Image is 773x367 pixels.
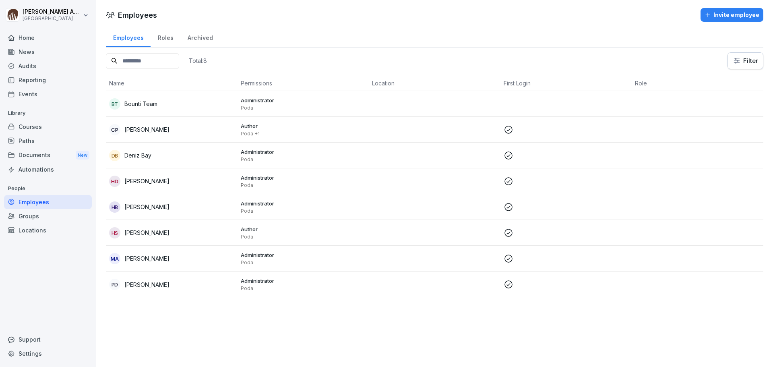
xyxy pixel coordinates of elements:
p: [PERSON_NAME] [124,125,169,134]
p: Administrator [241,251,366,259]
a: Home [4,31,92,45]
p: Poda [241,208,366,214]
div: HB [109,201,120,213]
div: CP [109,124,120,135]
a: Groups [4,209,92,223]
p: Administrator [241,277,366,284]
a: Automations [4,162,92,176]
p: Poda [241,156,366,163]
h1: Employees [118,10,157,21]
a: Locations [4,223,92,237]
a: Employees [4,195,92,209]
div: Support [4,332,92,346]
p: [PERSON_NAME] [124,228,169,237]
div: Invite employee [705,10,759,19]
p: Administrator [241,174,366,181]
th: Location [369,76,500,91]
th: Name [106,76,238,91]
a: Employees [106,27,151,47]
button: Filter [728,53,763,69]
p: Author [241,122,366,130]
div: Filter [733,57,758,65]
a: Events [4,87,92,101]
a: Archived [180,27,220,47]
a: Reporting [4,73,92,87]
div: MA [109,253,120,264]
p: Poda +1 [241,131,366,137]
a: Paths [4,134,92,148]
div: BT [109,98,120,110]
div: HS [109,227,120,238]
p: Total: 8 [189,57,207,64]
p: Poda [241,285,366,292]
div: DB [109,150,120,161]
p: [PERSON_NAME] Andreasen [23,8,81,15]
p: Poda [241,259,366,266]
div: New [76,151,89,160]
p: Bounti Team [124,100,157,108]
p: Author [241,226,366,233]
p: People [4,182,92,195]
p: Administrator [241,200,366,207]
a: News [4,45,92,59]
a: Courses [4,120,92,134]
p: [PERSON_NAME] [124,177,169,185]
div: Documents [4,148,92,163]
p: Library [4,107,92,120]
a: Roles [151,27,180,47]
div: HD [109,176,120,187]
p: Poda [241,234,366,240]
p: [PERSON_NAME] [124,280,169,289]
a: DocumentsNew [4,148,92,163]
p: [PERSON_NAME] [124,203,169,211]
a: Audits [4,59,92,73]
p: Administrator [241,148,366,156]
p: [GEOGRAPHIC_DATA] [23,16,81,21]
th: First Login [500,76,632,91]
th: Permissions [238,76,369,91]
th: Role [632,76,763,91]
p: Poda [241,105,366,111]
p: Poda [241,182,366,189]
p: Deniz Bay [124,151,151,160]
p: Administrator [241,97,366,104]
button: Invite employee [701,8,763,22]
a: Settings [4,346,92,361]
div: PD [109,279,120,290]
p: [PERSON_NAME] [124,254,169,263]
